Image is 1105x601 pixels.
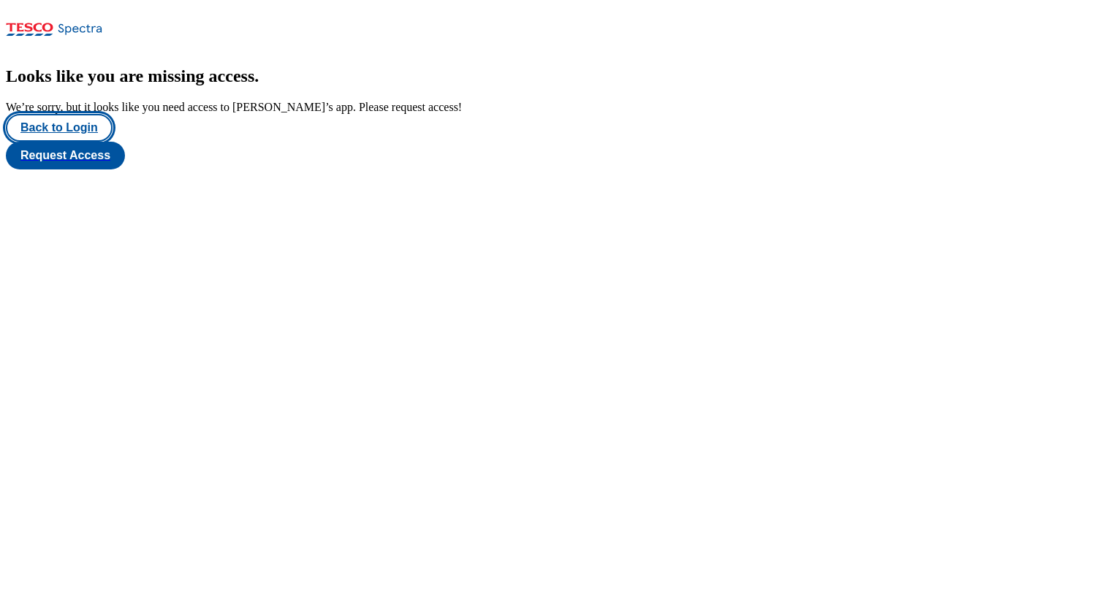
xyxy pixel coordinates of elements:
[6,142,125,169] button: Request Access
[6,101,1099,114] div: We’re sorry, but it looks like you need access to [PERSON_NAME]’s app. Please request access!
[6,114,1099,142] a: Back to Login
[6,142,1099,169] a: Request Access
[6,114,113,142] button: Back to Login
[254,66,259,85] span: .
[6,66,1099,86] h2: Looks like you are missing access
